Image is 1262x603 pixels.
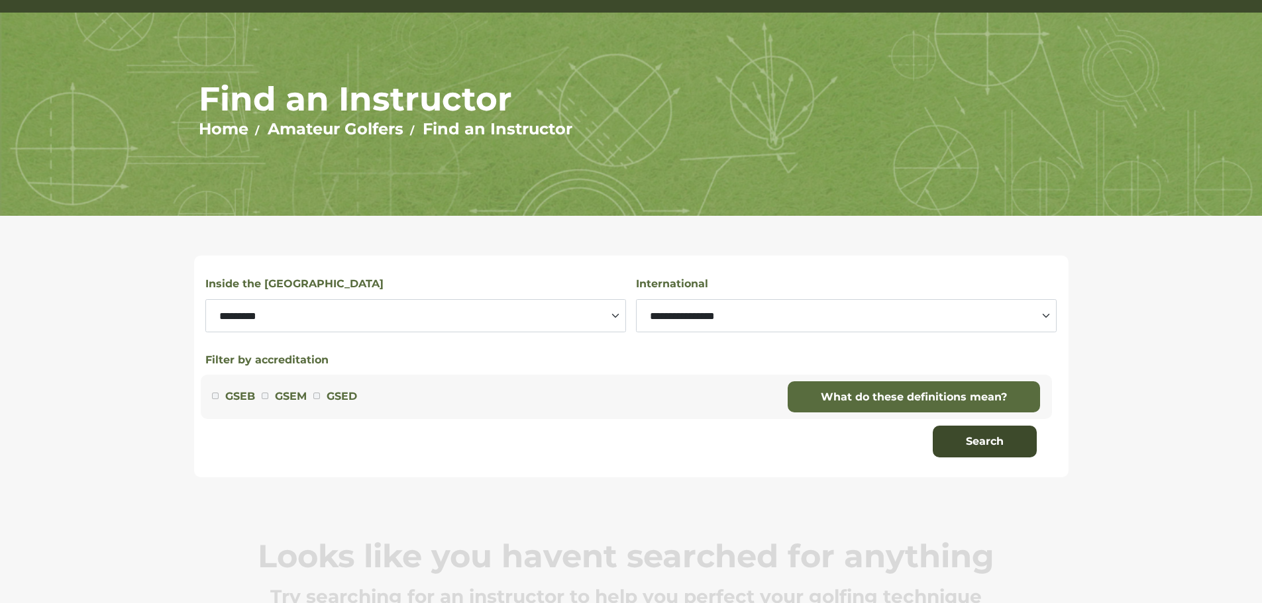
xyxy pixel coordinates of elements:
[199,119,248,138] a: Home
[933,426,1037,457] button: Search
[205,275,384,293] label: Inside the [GEOGRAPHIC_DATA]
[327,388,357,405] label: GSED
[199,79,1063,119] h1: Find an Instructor
[636,299,1057,332] select: Select a country
[201,537,1052,575] p: Looks like you havent searched for anything
[788,381,1040,413] a: What do these definitions mean?
[268,119,403,138] a: Amateur Golfers
[275,388,307,405] label: GSEM
[423,119,572,138] a: Find an Instructor
[205,352,329,368] button: Filter by accreditation
[205,299,626,332] select: Select a state
[225,388,255,405] label: GSEB
[636,275,708,293] label: International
